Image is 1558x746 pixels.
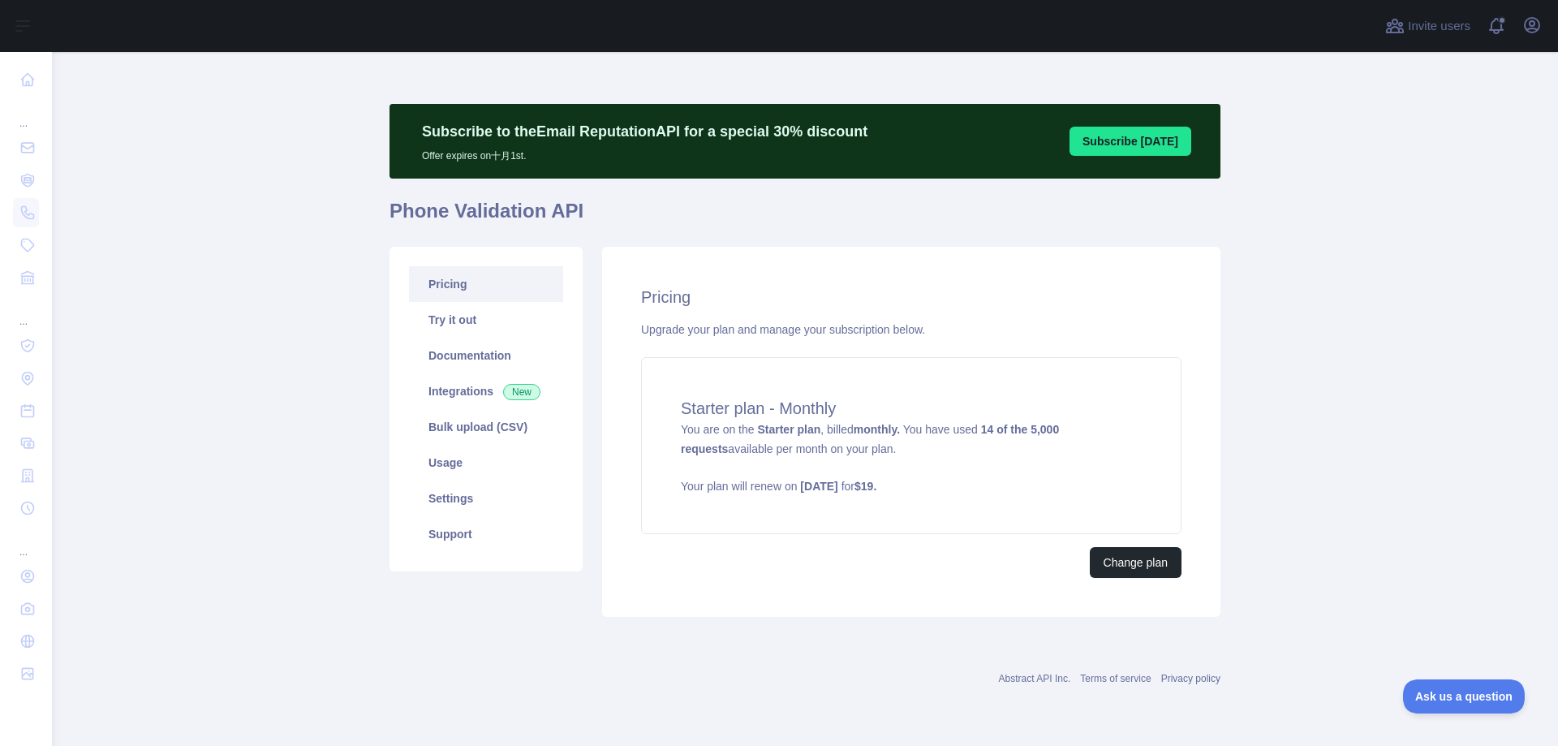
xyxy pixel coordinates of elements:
[503,384,540,400] span: New
[681,478,1142,494] p: Your plan will renew on for
[13,295,39,328] div: ...
[409,481,563,516] a: Settings
[1161,673,1220,684] a: Privacy policy
[1403,679,1526,714] iframe: Toggle Customer Support
[409,445,563,481] a: Usage
[1070,127,1191,156] button: Subscribe [DATE]
[999,673,1071,684] a: Abstract API Inc.
[681,397,1142,420] h4: Starter plan - Monthly
[757,423,820,436] strong: Starter plan
[854,480,876,493] strong: $ 19 .
[1382,13,1474,39] button: Invite users
[1090,547,1181,578] button: Change plan
[681,423,1142,494] span: You are on the , billed You have used available per month on your plan.
[854,423,900,436] strong: monthly.
[409,373,563,409] a: Integrations New
[641,321,1181,338] div: Upgrade your plan and manage your subscription below.
[641,286,1181,308] h2: Pricing
[409,516,563,552] a: Support
[1408,17,1470,36] span: Invite users
[800,480,837,493] strong: [DATE]
[422,120,867,143] p: Subscribe to the Email Reputation API for a special 30 % discount
[409,266,563,302] a: Pricing
[409,409,563,445] a: Bulk upload (CSV)
[389,198,1220,237] h1: Phone Validation API
[422,143,867,162] p: Offer expires on 十月 1st.
[1080,673,1151,684] a: Terms of service
[13,97,39,130] div: ...
[13,526,39,558] div: ...
[409,302,563,338] a: Try it out
[409,338,563,373] a: Documentation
